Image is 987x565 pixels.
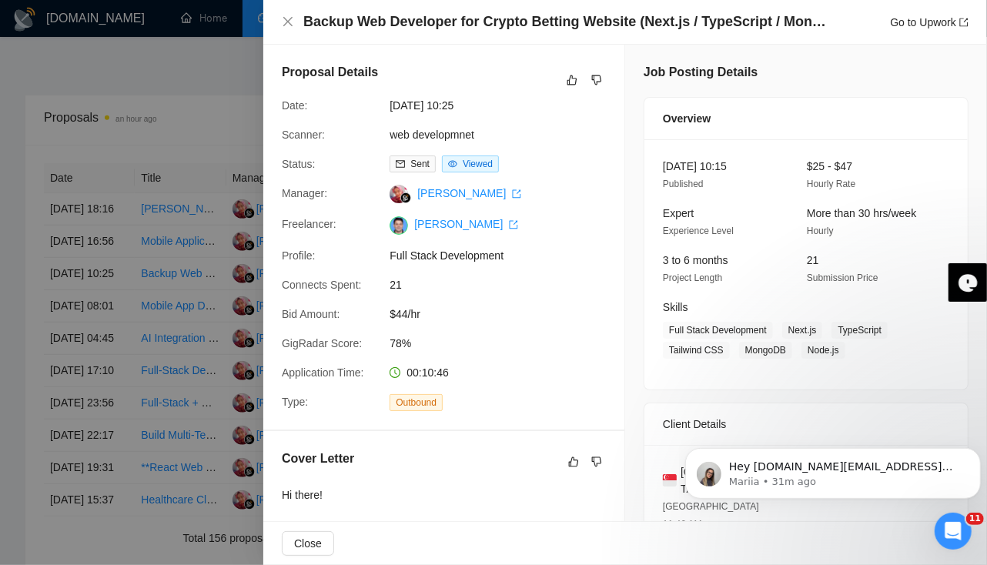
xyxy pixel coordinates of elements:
button: like [563,71,581,89]
a: [PERSON_NAME] export [414,218,518,230]
img: 🇸🇬 [663,472,677,489]
span: Next.js [782,322,823,339]
span: Tailwind CSS [663,342,730,359]
span: clock-circle [390,367,400,378]
h5: Proposal Details [282,63,378,82]
span: Close [294,535,322,552]
span: Profile: [282,249,316,262]
span: GigRadar Score: [282,337,362,349]
span: Full Stack Development [663,322,773,339]
span: $25 - $47 [807,160,852,172]
span: Published [663,179,704,189]
span: Viewed [463,159,493,169]
span: $44/hr [390,306,621,323]
span: More than 30 hrs/week [807,207,916,219]
a: Go to Upworkexport [890,16,969,28]
span: Experience Level [663,226,734,236]
span: Date: [282,99,307,112]
span: Hourly Rate [807,179,855,189]
div: Client Details [663,403,949,445]
span: Hourly [807,226,834,236]
span: 78% [390,335,621,352]
span: [DATE] 10:15 [663,160,727,172]
button: dislike [587,453,606,471]
span: 11 [966,513,984,525]
span: Overview [663,110,711,127]
span: Project Length [663,272,722,283]
span: 00:10:46 [407,366,449,379]
span: Sent [410,159,430,169]
span: 3 to 6 months [663,254,728,266]
span: export [512,189,521,199]
span: Status: [282,158,316,170]
span: Bid Amount: [282,308,340,320]
button: like [564,453,583,471]
span: Outbound [390,394,443,411]
span: dislike [591,74,602,86]
span: Connects Spent: [282,279,362,291]
img: gigradar-bm.png [400,192,411,203]
iframe: Intercom live chat [935,513,972,550]
button: dislike [587,71,606,89]
h5: Job Posting Details [644,63,758,82]
button: Close [282,531,334,556]
span: Full Stack Development [390,247,621,264]
span: like [568,456,579,468]
span: eye [448,159,457,169]
span: Submission Price [807,272,878,283]
span: dislike [591,456,602,468]
span: Freelancer: [282,218,336,230]
span: export [959,18,969,27]
span: MongoDB [739,342,792,359]
span: Skills [663,301,688,313]
h5: Cover Letter [282,450,354,468]
button: Close [282,15,294,28]
span: 21 [807,254,819,266]
span: Scanner: [282,129,325,141]
span: mail [396,159,405,169]
span: Application Time: [282,366,364,379]
span: 21 [390,276,621,293]
span: TypeScript [831,322,888,339]
span: [GEOGRAPHIC_DATA] 11:46 AM [663,501,759,530]
span: close [282,15,294,28]
iframe: Intercom notifications message [679,416,987,523]
span: like [567,74,577,86]
h4: Backup Web Developer for Crypto Betting Website (Next.js / TypeScript / MongoDB / Ubuntu Server) [303,12,835,32]
span: Manager: [282,187,327,199]
span: [DATE] 10:25 [390,97,621,114]
span: Type: [282,396,308,408]
span: Expert [663,207,694,219]
span: export [509,220,518,229]
span: Node.js [801,342,845,359]
a: web developmnet [390,129,474,141]
img: c1xPIZKCd_5qpVW3p9_rL3BM5xnmTxF9N55oKzANS0DJi4p2e9ZOzoRW-Ms11vJalQ [390,216,408,235]
a: [PERSON_NAME] export [417,187,521,199]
